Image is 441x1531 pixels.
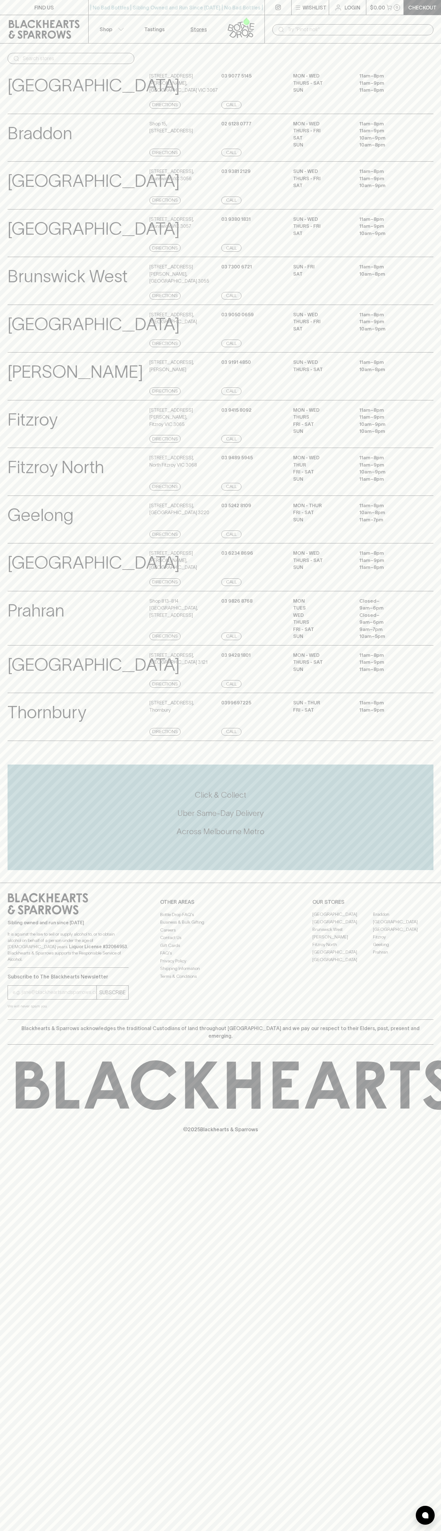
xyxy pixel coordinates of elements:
[13,987,96,997] input: e.g. jane@blackheartsandsparrows.com.au
[221,598,252,605] p: 03 9826 8768
[293,263,350,271] p: SUN - FRI
[312,926,373,933] a: Brunswick West
[359,216,416,223] p: 11am – 8pm
[149,633,181,640] a: Directions
[359,468,416,476] p: 10am – 9pm
[221,263,252,271] p: 03 7300 6721
[373,918,433,926] a: [GEOGRAPHIC_DATA]
[8,808,433,818] h5: Uber Same-Day Delivery
[8,359,143,385] p: [PERSON_NAME]
[373,933,433,941] a: Fitzroy
[293,325,350,333] p: SAT
[99,989,126,996] p: SUBSCRIBE
[221,680,241,688] a: Call
[293,414,350,421] p: THURS
[293,127,350,135] p: THURS - FRI
[359,564,416,571] p: 11am – 8pm
[359,168,416,175] p: 11am – 8pm
[8,263,128,290] p: Brunswick West
[359,652,416,659] p: 11am – 8pm
[359,699,416,707] p: 11am – 8pm
[293,72,350,80] p: MON - WED
[312,898,433,906] p: OUR STORES
[293,87,350,94] p: SUN
[312,949,373,956] a: [GEOGRAPHIC_DATA]
[149,454,197,468] p: [STREET_ADDRESS] , North Fitzroy VIC 3068
[359,428,416,435] p: 10am – 8pm
[149,72,220,94] p: [STREET_ADDRESS][PERSON_NAME] , [GEOGRAPHIC_DATA] VIC 3067
[160,957,281,965] a: Privacy Policy
[132,15,177,43] a: Tastings
[8,311,180,337] p: [GEOGRAPHIC_DATA]
[149,387,181,395] a: Directions
[359,182,416,189] p: 10am – 9pm
[422,1512,428,1518] img: bubble-icon
[177,15,221,43] a: Stores
[293,605,350,612] p: TUES
[221,101,241,109] a: Call
[359,230,416,237] p: 10am – 9pm
[293,598,350,605] p: MON
[359,127,416,135] p: 11am – 9pm
[359,325,416,333] p: 10am – 9pm
[149,407,220,428] p: [STREET_ADDRESS][PERSON_NAME] , Fitzroy VIC 3065
[293,168,350,175] p: SUN - WED
[144,26,165,33] p: Tastings
[359,421,416,428] p: 10am – 9pm
[373,949,433,956] a: Prahran
[293,311,350,318] p: SUN - WED
[293,223,350,230] p: THURS - FRI
[293,182,350,189] p: SAT
[293,141,350,149] p: SUN
[8,502,73,528] p: Geelong
[149,340,181,347] a: Directions
[359,557,416,564] p: 11am – 9pm
[293,366,350,373] p: THURS - SAT
[8,72,180,99] p: [GEOGRAPHIC_DATA]
[359,605,416,612] p: 9am – 6pm
[221,652,251,659] p: 03 9428 1801
[221,633,241,640] a: Call
[149,216,194,230] p: [STREET_ADDRESS] , Brunswick VIC 3057
[149,652,207,666] p: [STREET_ADDRESS] , [GEOGRAPHIC_DATA] 3121
[359,633,416,640] p: 10am – 5pm
[149,502,209,516] p: [STREET_ADDRESS] , [GEOGRAPHIC_DATA] 3220
[221,407,252,414] p: 03 9415 8092
[34,4,54,11] p: FIND US
[359,414,416,421] p: 11am – 9pm
[293,619,350,626] p: THURS
[359,454,416,462] p: 11am – 8pm
[303,4,327,11] p: Wishlist
[149,263,220,285] p: [STREET_ADDRESS][PERSON_NAME] , [GEOGRAPHIC_DATA] 3055
[149,435,181,443] a: Directions
[293,707,350,714] p: Fri - Sat
[221,72,252,80] p: 03 9077 5145
[345,4,360,11] p: Login
[373,941,433,949] a: Geelong
[293,271,350,278] p: SAT
[359,223,416,230] p: 11am – 9pm
[359,707,416,714] p: 11am – 9pm
[221,311,254,318] p: 03 9050 0659
[8,216,180,242] p: [GEOGRAPHIC_DATA]
[149,530,181,538] a: Directions
[149,550,220,571] p: [STREET_ADDRESS][PERSON_NAME] , [GEOGRAPHIC_DATA]
[359,476,416,483] p: 11am – 8pm
[221,502,251,509] p: 03 5242 8109
[359,550,416,557] p: 11am – 8pm
[8,1003,129,1009] p: We will never spam you
[293,476,350,483] p: SUN
[160,911,281,918] a: Bottle Drop FAQ's
[359,516,416,524] p: 11am – 7pm
[8,598,64,624] p: Prahran
[359,271,416,278] p: 10am – 8pm
[100,26,112,33] p: Shop
[8,454,104,480] p: Fitzroy North
[221,359,251,366] p: 03 9191 4850
[359,502,416,509] p: 11am – 8pm
[293,516,350,524] p: SUN
[160,965,281,972] a: Shipping Information
[12,1024,429,1040] p: Blackhearts & Sparrows acknowledges the traditional Custodians of land throughout [GEOGRAPHIC_DAT...
[293,502,350,509] p: MON - THUR
[221,435,241,443] a: Call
